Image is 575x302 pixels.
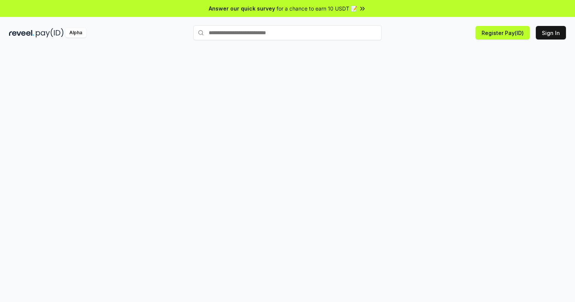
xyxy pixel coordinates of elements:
[277,5,357,12] span: for a chance to earn 10 USDT 📝
[476,26,530,39] button: Register Pay(ID)
[536,26,566,39] button: Sign In
[209,5,275,12] span: Answer our quick survey
[65,28,86,38] div: Alpha
[9,28,34,38] img: reveel_dark
[36,28,64,38] img: pay_id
